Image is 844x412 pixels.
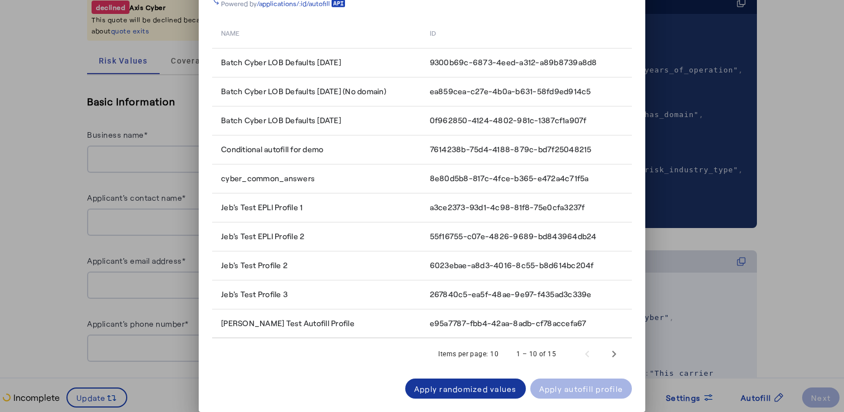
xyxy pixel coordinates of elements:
span: 6023ebae-a8d3-4016-8c55-b8d614bc204f [430,260,594,271]
table: Table view of all quotes submitted by your platform [212,17,632,338]
div: 1 – 10 of 15 [516,348,556,360]
span: name [221,27,239,38]
button: Apply randomized values [405,379,526,399]
div: 10 [490,348,498,360]
span: Batch Cyber LOB Defaults [DATE] (No domain) [221,86,386,97]
span: Jeb's Test Profile 3 [221,289,287,300]
span: Conditional autofill for demo [221,144,323,155]
span: Jeb's Test Profile 2 [221,260,287,271]
span: [PERSON_NAME] Test Autofill Profile [221,318,354,329]
span: cyber_common_answers [221,173,315,184]
span: e95a7787-fbb4-42aa-8adb-cf78accefa67 [430,318,587,329]
button: Next page [601,341,627,367]
div: Items per page: [438,348,488,360]
span: id [430,27,436,38]
span: Jeb's Test EPLI Profile 1 [221,202,303,213]
span: a3ce2373-93d1-4c98-81f8-75e0cfa3237f [430,202,585,213]
span: Batch Cyber LOB Defaults [DATE] [221,115,341,126]
span: ea859cea-c27e-4b0a-b631-58fd9ed914c5 [430,86,591,97]
span: 8e80d5b8-817c-4fce-b365-e472a4c71f5a [430,173,589,184]
span: 55f16755-c07e-4826-9689-bd843964db24 [430,231,597,242]
span: 9300b69c-6873-4eed-a312-a89b8739a8d8 [430,57,597,68]
span: Jeb's Test EPLI Profile 2 [221,231,304,242]
div: Apply randomized values [414,383,517,395]
span: 7614238b-75d4-4188-879c-bd7f25048215 [430,144,592,155]
span: 267840c5-ea5f-48ae-9e97-f435ad3c339e [430,289,592,300]
span: Batch Cyber LOB Defaults [DATE] [221,57,341,68]
span: 0f962850-4124-4802-981c-1387cf1a907f [430,115,587,126]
